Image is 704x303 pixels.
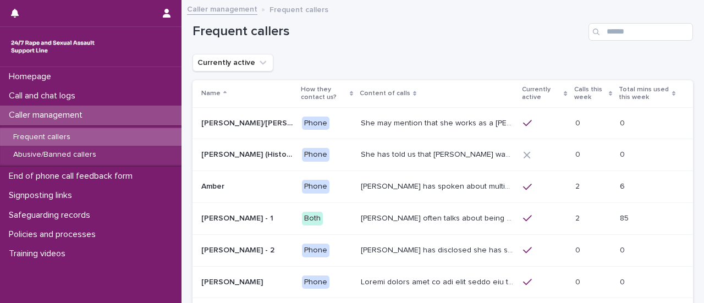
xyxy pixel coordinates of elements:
div: Phone [302,276,329,289]
p: Amber [201,180,227,191]
p: Amber has spoken about multiple experiences of sexual abuse. Amber told us she is now 18 (as of 0... [361,180,516,191]
p: 0 [620,244,627,255]
p: 2 [575,180,582,191]
div: Phone [302,117,329,130]
tr: [PERSON_NAME] - 2[PERSON_NAME] - 2 Phone[PERSON_NAME] has disclosed she has survived two rapes, o... [193,234,693,266]
p: Amy has disclosed she has survived two rapes, one in the UK and the other in Australia in 2013. S... [361,244,516,255]
a: Caller management [187,2,257,15]
p: Amy often talks about being raped a night before or 2 weeks ago or a month ago. She also makes re... [361,212,516,223]
p: Call and chat logs [4,91,84,101]
div: Phone [302,244,329,257]
p: Training videos [4,249,74,259]
p: Safeguarding records [4,210,99,221]
p: She has told us that Prince Andrew was involved with her abuse. Men from Hollywood (or 'Hollywood... [361,148,516,159]
p: 2 [575,212,582,223]
p: [PERSON_NAME] [201,276,265,287]
p: Calls this week [574,84,607,104]
p: Content of calls [360,87,410,100]
p: 0 [575,117,582,128]
p: [PERSON_NAME] (Historic Plan) [201,148,295,159]
p: 85 [620,212,631,223]
p: She may mention that she works as a Nanny, looking after two children. Abbie / Emily has let us k... [361,117,516,128]
div: Both [302,212,323,225]
h1: Frequent callers [193,24,584,40]
p: How they contact us? [301,84,347,104]
p: End of phone call feedback form [4,171,141,181]
img: rhQMoQhaT3yELyF149Cw [9,36,97,58]
p: Caller management [4,110,91,120]
tr: [PERSON_NAME][PERSON_NAME] PhoneLoremi dolors amet co adi elit seddo eiu tempor in u labor et dol... [193,266,693,298]
tr: [PERSON_NAME]/[PERSON_NAME] (Anon/'I don't know'/'I can't remember')[PERSON_NAME]/[PERSON_NAME] (... [193,107,693,139]
p: 0 [575,148,582,159]
p: Abbie/Emily (Anon/'I don't know'/'I can't remember') [201,117,295,128]
p: Total mins used this week [619,84,669,104]
p: Andrew shared that he has been raped and beaten by a group of men in or near his home twice withi... [361,276,516,287]
p: Currently active [522,84,561,104]
p: Policies and processes [4,229,105,240]
p: Frequent callers [269,3,328,15]
div: Phone [302,148,329,162]
p: 0 [620,117,627,128]
input: Search [588,23,693,41]
p: 0 [575,244,582,255]
p: 0 [620,276,627,287]
p: Homepage [4,71,60,82]
p: 0 [575,276,582,287]
button: Currently active [193,54,273,71]
p: [PERSON_NAME] - 1 [201,212,276,223]
p: Name [201,87,221,100]
p: Abusive/Banned callers [4,150,105,159]
tr: [PERSON_NAME] (Historic Plan)[PERSON_NAME] (Historic Plan) PhoneShe has told us that [PERSON_NAME... [193,139,693,171]
p: Frequent callers [4,133,79,142]
p: 6 [620,180,627,191]
p: [PERSON_NAME] - 2 [201,244,277,255]
div: Phone [302,180,329,194]
tr: AmberAmber Phone[PERSON_NAME] has spoken about multiple experiences of [MEDICAL_DATA]. [PERSON_NA... [193,171,693,203]
tr: [PERSON_NAME] - 1[PERSON_NAME] - 1 Both[PERSON_NAME] often talks about being raped a night before... [193,202,693,234]
p: Signposting links [4,190,81,201]
p: 0 [620,148,627,159]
